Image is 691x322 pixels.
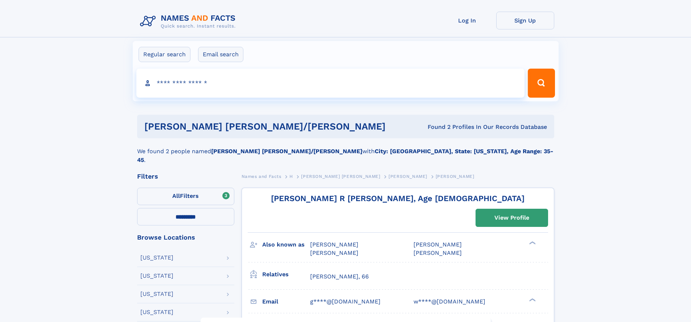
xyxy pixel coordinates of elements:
div: [US_STATE] [140,273,173,279]
div: [US_STATE] [140,309,173,315]
label: Filters [137,188,234,205]
a: [PERSON_NAME] R [PERSON_NAME], Age [DEMOGRAPHIC_DATA] [271,194,525,203]
span: [PERSON_NAME] [436,174,474,179]
h3: Relatives [262,268,310,281]
b: [PERSON_NAME] [PERSON_NAME]/[PERSON_NAME] [211,148,362,155]
b: City: [GEOGRAPHIC_DATA], State: [US_STATE], Age Range: 35-45 [137,148,553,163]
img: Logo Names and Facts [137,12,242,31]
div: We found 2 people named with . [137,138,554,164]
div: ❯ [527,241,536,245]
span: [PERSON_NAME] [310,249,358,256]
span: H [289,174,293,179]
a: [PERSON_NAME], 66 [310,273,369,281]
h3: Also known as [262,239,310,251]
label: Email search [198,47,243,62]
label: Regular search [139,47,190,62]
button: Search Button [528,69,555,98]
div: Browse Locations [137,234,234,241]
div: [US_STATE] [140,255,173,261]
a: [PERSON_NAME] [388,172,427,181]
h3: Email [262,295,310,308]
div: ❯ [527,297,536,302]
div: Filters [137,173,234,180]
a: Names and Facts [242,172,281,181]
span: [PERSON_NAME] [414,249,462,256]
a: H [289,172,293,181]
div: [US_STATE] [140,291,173,297]
div: Found 2 Profiles In Our Records Database [407,123,547,131]
div: View Profile [494,209,529,226]
a: Sign Up [496,12,554,29]
a: Log In [438,12,496,29]
span: All [172,192,180,199]
span: [PERSON_NAME] [414,241,462,248]
a: View Profile [476,209,548,227]
span: [PERSON_NAME] [388,174,427,179]
h1: [PERSON_NAME] [PERSON_NAME]/[PERSON_NAME] [144,122,407,131]
span: [PERSON_NAME] [310,241,358,248]
input: search input [136,69,525,98]
a: [PERSON_NAME] [PERSON_NAME] [301,172,380,181]
span: [PERSON_NAME] [PERSON_NAME] [301,174,380,179]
